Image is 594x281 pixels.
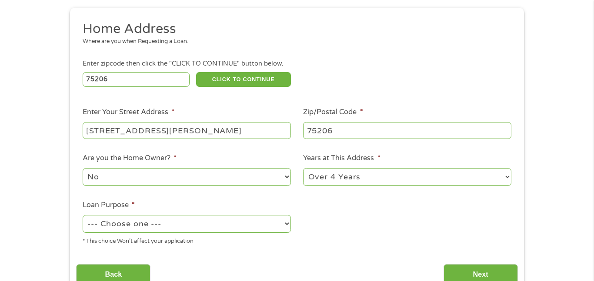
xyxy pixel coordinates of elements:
[196,72,291,87] button: CLICK TO CONTINUE
[83,122,291,139] input: 1 Main Street
[83,37,505,46] div: Where are you when Requesting a Loan.
[83,108,174,117] label: Enter Your Street Address
[83,154,177,163] label: Are you the Home Owner?
[83,72,190,87] input: Enter Zipcode (e.g 01510)
[83,59,511,69] div: Enter zipcode then click the "CLICK TO CONTINUE" button below.
[303,108,363,117] label: Zip/Postal Code
[83,201,135,210] label: Loan Purpose
[83,20,505,38] h2: Home Address
[303,154,380,163] label: Years at This Address
[83,234,291,246] div: * This choice Won’t affect your application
